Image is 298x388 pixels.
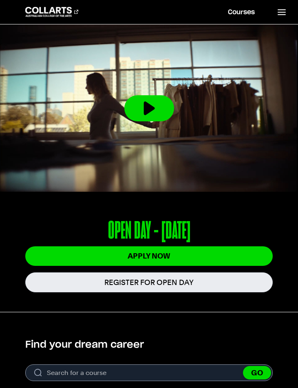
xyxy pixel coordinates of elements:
[25,272,273,292] a: Register for Open Day
[25,338,144,351] h2: Find your dream career
[243,366,271,379] button: GO
[25,364,273,381] form: Search
[25,246,273,265] a: Apply Now
[25,364,273,381] input: Search for a course
[25,218,273,245] p: OPEN DAY - [DATE]
[25,7,78,17] div: Go to homepage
